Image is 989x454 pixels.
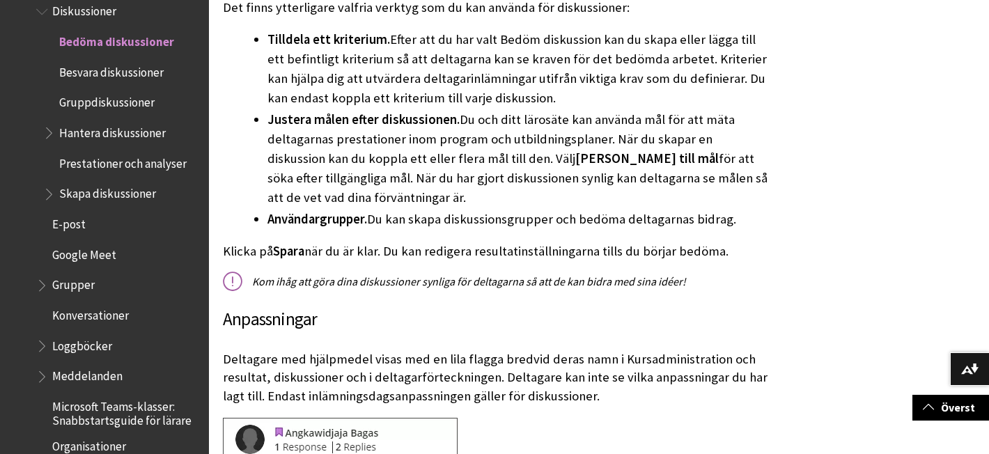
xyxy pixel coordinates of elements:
[52,365,123,384] span: Meddelanden
[223,306,769,333] h3: Anpassningar
[59,91,155,110] span: Gruppdiskussioner
[52,212,86,231] span: E-post
[223,242,769,260] p: Klicka på när du är klar. Du kan redigera resultatinställningarna tills du börjar bedöma.
[59,182,156,201] span: Skapa diskussioner
[52,274,95,292] span: Grupper
[267,30,769,108] li: Efter att du har valt Bedöm diskussion kan du skapa eller lägga till ett befintligt kriterium så ...
[223,274,769,289] p: Kom ihåg att göra dina diskussioner synliga för deltagarna så att de kan bidra med sina idéer!
[52,435,126,453] span: Organisationer
[912,395,989,421] a: Överst
[52,334,112,353] span: Loggböcker
[267,211,367,227] span: Användargrupper.
[59,152,187,171] span: Prestationer och analyser
[273,243,304,259] span: Spara
[267,110,769,208] li: Du och ditt lärosäte kan använda mål för att mäta deltagarnas prestationer inom program och utbil...
[59,61,164,79] span: Besvara diskussioner
[223,350,769,405] p: Deltagare med hjälpmedel visas med en lila flagga bredvid deras namn i Kursadministration och res...
[59,121,166,140] span: Hantera diskussioner
[59,30,174,49] span: Bedöma diskussioner
[52,243,116,262] span: Google Meet
[52,304,129,322] span: Konversationer
[52,395,199,428] span: Microsoft Teams-klasser: Snabbstartsguide för lärare
[575,150,719,166] span: [PERSON_NAME] till mål
[267,31,390,47] span: Tilldela ett kriterium.
[267,111,460,127] span: Justera målen efter diskussionen.
[267,210,769,229] li: Du kan skapa diskussionsgrupper och bedöma deltagarnas bidrag.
